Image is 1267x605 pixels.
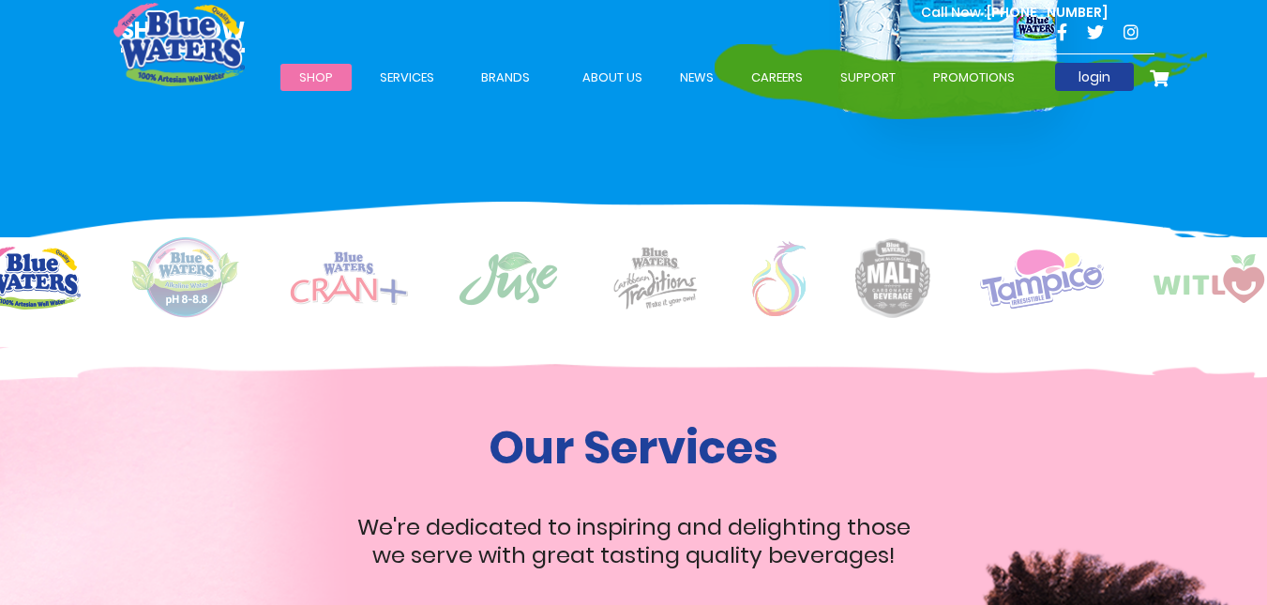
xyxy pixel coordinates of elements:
a: careers [732,64,822,91]
span: Services [380,68,434,86]
a: login [1055,63,1134,91]
h1: Our Services [339,421,929,476]
a: Shop [280,64,352,91]
a: Brands [462,64,549,91]
img: logo [980,248,1104,309]
img: logo [130,237,240,319]
img: logo [609,246,702,310]
img: logo [458,250,559,307]
a: about us [564,64,661,91]
img: logo [855,238,930,318]
a: support [822,64,914,91]
p: We're dedicated to inspiring and delighting those we serve with great tasting quality beverages! [339,513,929,569]
span: Brands [481,68,530,86]
p: [PHONE_NUMBER] [921,3,1108,23]
span: Shop [299,68,333,86]
a: store logo [113,3,245,85]
a: Services [361,64,453,91]
img: logo [290,251,408,305]
span: Call Now : [921,3,987,22]
a: News [661,64,732,91]
img: logo [752,241,806,316]
a: Promotions [914,64,1033,91]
